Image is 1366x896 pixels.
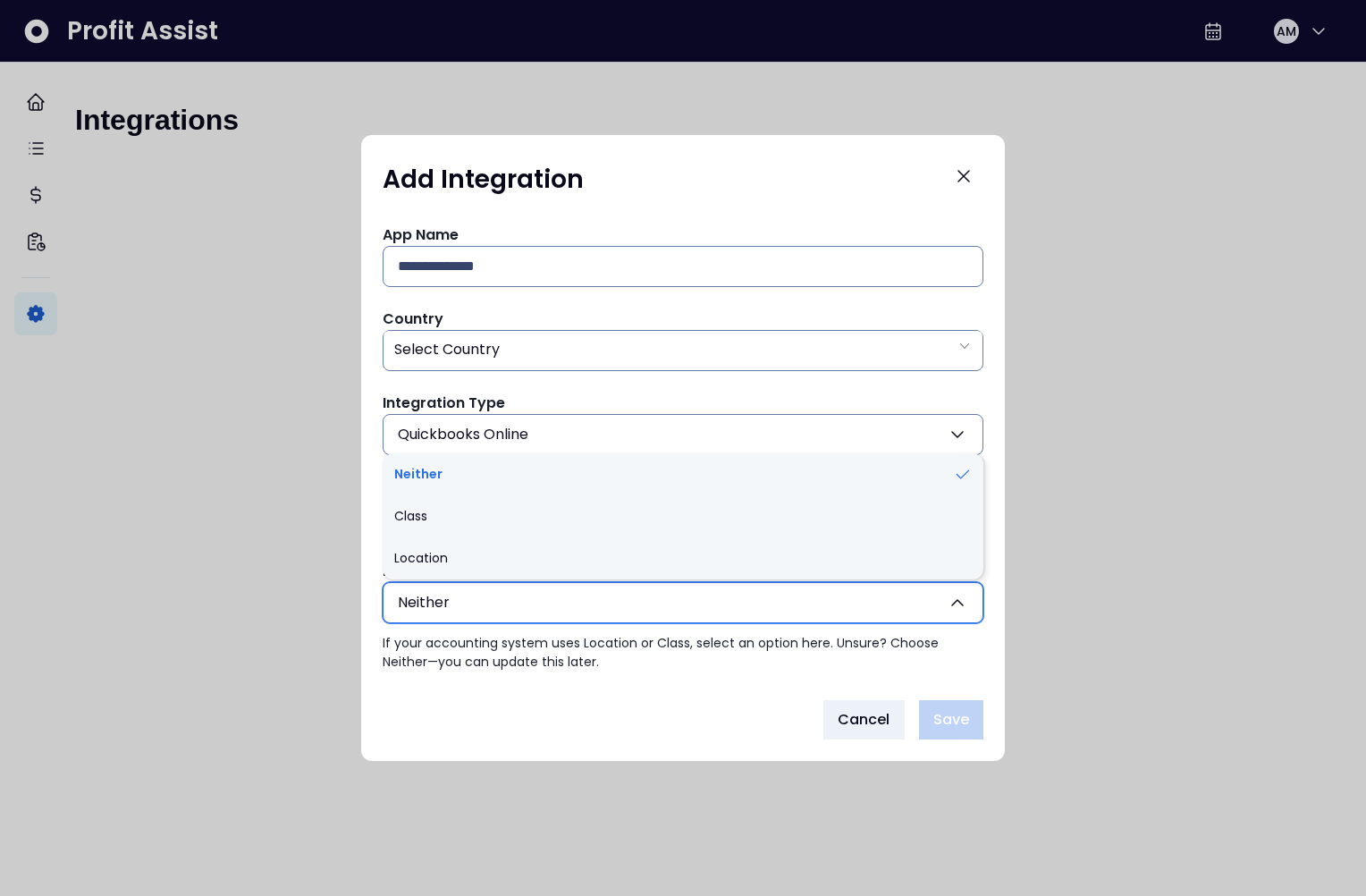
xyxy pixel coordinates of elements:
span: App Name [383,224,459,245]
h1: Add Integration [383,164,584,196]
li: Class [383,495,983,537]
p: If your accounting system uses Location or Class, select an option here. Unsure? Choose Neither—y... [383,634,983,672]
span: Neither [398,592,450,613]
span: Country [383,309,443,329]
button: Save [919,700,983,740]
li: Location [383,537,983,579]
span: Integration Type [383,393,505,413]
button: Close [944,156,983,196]
button: Cancel [823,700,905,740]
span: Select Country [394,339,500,359]
svg: arrow down line [957,337,972,355]
span: Cancel [838,709,890,731]
span: Save [933,709,969,731]
li: Neither [383,453,983,495]
span: Quickbooks Online [398,424,528,445]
